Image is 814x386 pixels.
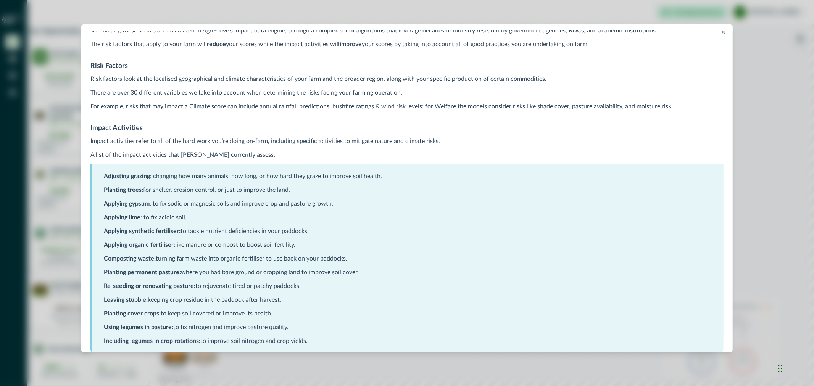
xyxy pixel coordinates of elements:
p: like manure or compost to boost soil fertility. [104,240,712,250]
strong: Applying gypsum [104,201,150,207]
p: to keep soil covered or improve its health. [104,309,712,318]
h4: Impact Activities [90,123,723,133]
p: : to fix sodic or magnesic soils and improve crop and pasture growth. [104,199,712,209]
strong: Planting cover crops: [104,310,161,317]
p: to tackle nutrient deficiencies in your paddocks. [104,226,712,236]
p: Technically, these scores are calculated in AgriProve's impact data engine, through a complex set... [90,26,723,35]
p: : changing how many animals, how long, or how hard they graze to improve soil health. [104,171,712,181]
p: Impact activities refer to all of the hard work you’re doing on-farm, including specific activiti... [90,136,723,146]
p: For example, risks that may impact a Climate score can include annual rainfall predictions, bushf... [90,101,723,111]
strong: Using legumes in pasture: [104,324,173,330]
p: to fix nitrogen and improve pasture quality. [104,322,712,332]
p: where you had bare ground or cropping land to improve soil cover. [104,267,712,277]
strong: Applying lime [104,214,140,220]
strong: Including legumes in crop rotations: [104,338,200,344]
strong: Composting waste: [104,256,156,262]
strong: Planting trees: [104,187,143,193]
p: A list of the impact activities that [PERSON_NAME] currently assess: [90,150,723,160]
strong: reduce [207,41,226,47]
strong: Deep ripping or sub-soiling: [104,352,178,358]
strong: Re-seeding or renovating pasture: [104,283,195,289]
p: : to fix acidic soil. [104,212,712,222]
p: Risk factors look at the localised geographical and climate characteristics of your farm and the ... [90,74,723,84]
p: for shelter, erosion control, or just to improve the land. [104,185,712,195]
strong: Risk Factors [90,63,128,69]
p: turning farm waste into organic fertiliser to use back on your paddocks. [104,254,712,264]
strong: Leaving stubble: [104,297,148,303]
p: to rejuvenate tired or patchy paddocks. [104,281,712,291]
strong: improve [340,41,362,47]
p: to improve soil nitrogen and crop yields. [104,336,712,346]
p: The risk factors that apply to your farm will your scores while the impact activities will your s... [90,39,723,49]
strong: Planting permanent pasture: [104,269,181,275]
iframe: Chat Widget [776,349,814,386]
button: Close [719,27,728,37]
strong: Applying synthetic fertiliser: [104,228,181,234]
p: to break up compacted soil or improve water permeation. [104,350,712,360]
div: Drag [778,357,783,380]
p: There are over 30 different variables we take into account when determining the risks facing your... [90,88,723,98]
strong: Adjusting grazing [104,173,150,179]
strong: Applying organic fertiliser: [104,242,175,248]
p: keeping crop residue in the paddock after harvest. [104,295,712,305]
